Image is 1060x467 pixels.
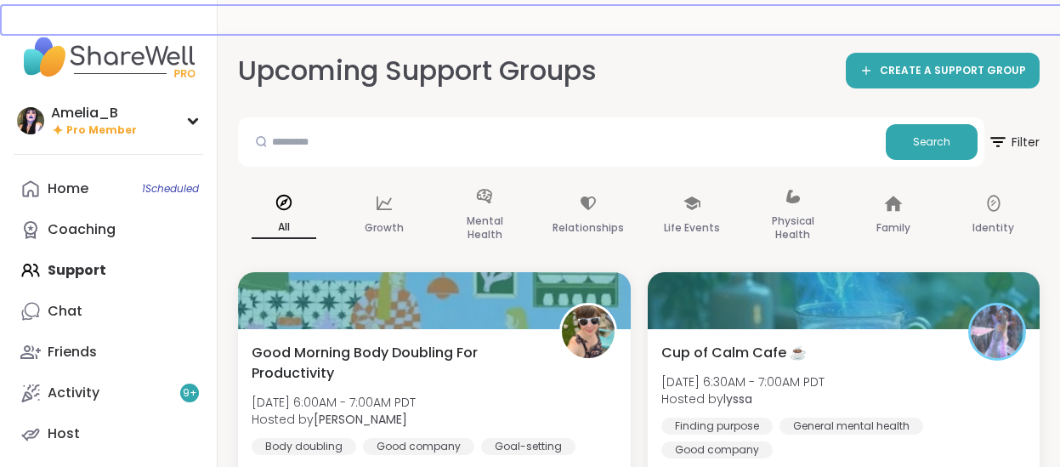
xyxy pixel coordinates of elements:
[14,373,203,413] a: Activity9+
[886,124,978,160] button: Search
[988,117,1040,167] button: Filter
[661,441,773,458] div: Good company
[17,107,44,134] img: Amelia_B
[553,218,624,238] p: Relationships
[876,218,910,238] p: Family
[48,302,82,321] div: Chat
[723,390,752,407] b: lyssa
[48,220,116,239] div: Coaching
[913,134,950,150] span: Search
[51,104,137,122] div: Amelia_B
[252,411,416,428] span: Hosted by
[48,384,99,402] div: Activity
[988,122,1040,162] span: Filter
[365,218,404,238] p: Growth
[779,418,923,435] div: General mental health
[14,332,203,373] a: Friends
[186,222,200,236] iframe: Spotlight
[661,390,825,407] span: Hosted by
[14,168,203,209] a: Home1Scheduled
[48,179,88,198] div: Home
[14,209,203,250] a: Coaching
[48,424,80,443] div: Host
[562,305,615,358] img: Adrienne_QueenOfTheDawn
[972,218,1014,238] p: Identity
[846,53,1040,88] a: CREATE A SUPPORT GROUP
[183,386,197,401] span: 9 +
[664,218,720,238] p: Life Events
[971,305,1023,358] img: lyssa
[452,211,517,245] p: Mental Health
[252,394,416,411] span: [DATE] 6:00AM - 7:00AM PDT
[363,438,474,455] div: Good company
[661,343,807,363] span: Cup of Calm Cafe ☕️
[252,438,356,455] div: Body doubling
[14,291,203,332] a: Chat
[252,217,316,239] p: All
[661,418,773,435] div: Finding purpose
[880,64,1026,78] span: CREATE A SUPPORT GROUP
[238,52,610,90] h2: Upcoming Support Groups
[661,373,825,390] span: [DATE] 6:30AM - 7:00AM PDT
[66,123,137,138] span: Pro Member
[14,27,203,87] img: ShareWell Nav Logo
[14,413,203,454] a: Host
[252,343,541,384] span: Good Morning Body Doubling For Productivity
[603,61,616,75] iframe: Spotlight
[142,182,199,196] span: 1 Scheduled
[761,211,825,245] p: Physical Health
[314,411,407,428] b: [PERSON_NAME]
[481,438,575,455] div: Goal-setting
[48,343,97,362] div: Friends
